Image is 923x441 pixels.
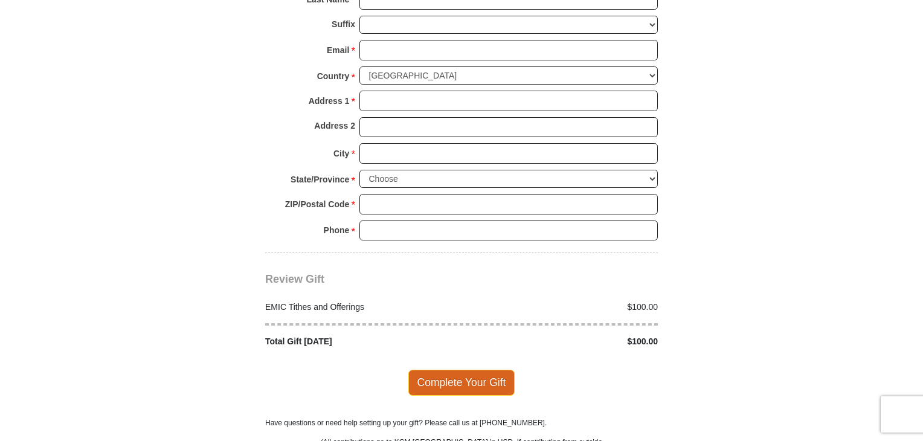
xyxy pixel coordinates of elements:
p: Have questions or need help setting up your gift? Please call us at [PHONE_NUMBER]. [265,417,658,428]
strong: Email [327,42,349,59]
strong: Address 2 [314,117,355,134]
strong: City [333,145,349,162]
span: Review Gift [265,273,324,285]
strong: ZIP/Postal Code [285,196,350,213]
span: Complete Your Gift [408,370,515,395]
strong: State/Province [291,171,349,188]
strong: Country [317,68,350,85]
strong: Phone [324,222,350,239]
strong: Address 1 [309,92,350,109]
div: $100.00 [461,301,664,314]
div: EMIC Tithes and Offerings [259,301,462,314]
div: $100.00 [461,335,664,348]
strong: Suffix [332,16,355,33]
div: Total Gift [DATE] [259,335,462,348]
